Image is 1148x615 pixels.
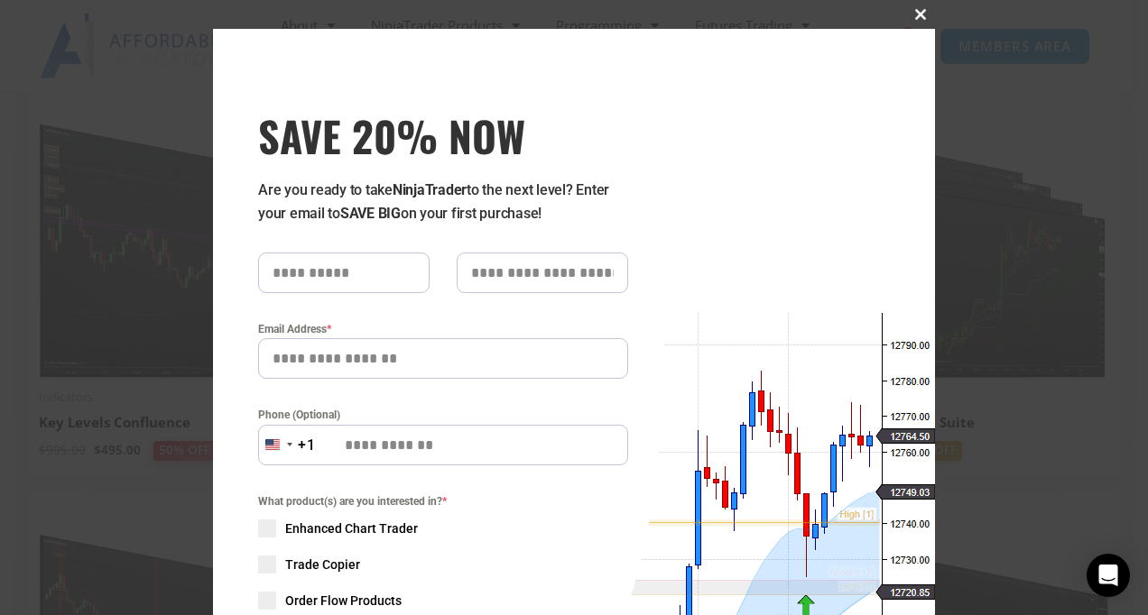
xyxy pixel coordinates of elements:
span: Order Flow Products [285,592,402,610]
p: Are you ready to take to the next level? Enter your email to on your first purchase! [258,179,628,225]
strong: NinjaTrader [393,181,467,198]
span: What product(s) are you interested in? [258,492,628,510]
label: Enhanced Chart Trader [258,519,628,537]
label: Phone (Optional) [258,406,628,424]
div: Open Intercom Messenger [1087,554,1130,597]
div: +1 [298,434,316,457]
span: Trade Copier [285,555,360,574]
button: Selected country [258,425,316,465]
span: SAVE 20% NOW [258,110,628,161]
strong: SAVE BIG [340,205,401,222]
label: Trade Copier [258,555,628,574]
label: Order Flow Products [258,592,628,610]
span: Enhanced Chart Trader [285,519,418,537]
label: Email Address [258,320,628,338]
